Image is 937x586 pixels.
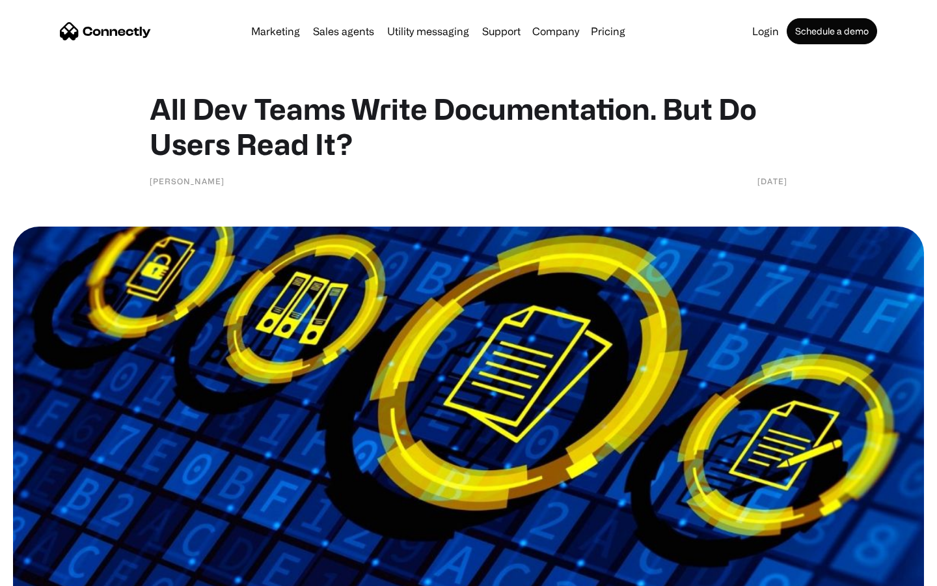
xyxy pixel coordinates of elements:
[586,26,631,36] a: Pricing
[13,563,78,581] aside: Language selected: English
[150,174,224,188] div: [PERSON_NAME]
[246,26,305,36] a: Marketing
[757,174,787,188] div: [DATE]
[532,22,579,40] div: Company
[308,26,379,36] a: Sales agents
[382,26,474,36] a: Utility messaging
[477,26,526,36] a: Support
[747,26,784,36] a: Login
[787,18,877,44] a: Schedule a demo
[150,91,787,161] h1: All Dev Teams Write Documentation. But Do Users Read It?
[26,563,78,581] ul: Language list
